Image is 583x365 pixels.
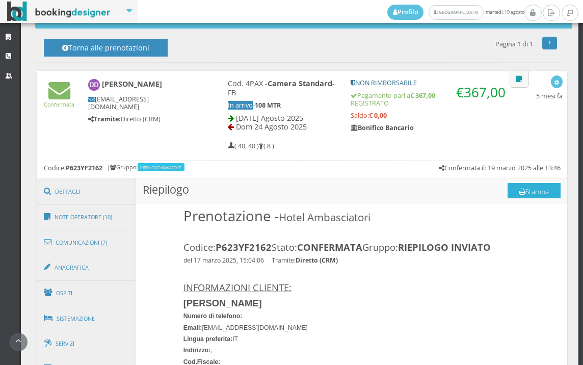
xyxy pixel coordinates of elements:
[37,254,136,281] a: Anagrafica
[88,115,121,123] b: Tramite:
[44,39,168,57] button: Torna alle prenotazioni
[44,92,74,108] a: Confermata
[495,40,533,48] h5: Pagina 1 di 1
[228,101,337,109] h5: -
[297,241,362,253] span: CONFERMATA
[183,257,520,265] h4: del 17 marzo 2025, 15:04:06 Tramite:
[387,5,424,20] a: Profilo
[183,324,308,331] font: [EMAIL_ADDRESS][DOMAIN_NAME]
[236,122,307,132] span: Dom 24 Agosto 2025
[255,101,281,110] b: 108 MTR
[136,178,567,203] h3: Riepilogo
[55,43,156,59] h4: Torna alle prenotazioni
[456,83,506,101] span: €
[429,5,483,20] a: [GEOGRAPHIC_DATA]
[228,101,253,110] span: In arrivo
[351,92,509,107] h5: Pagamento pari a REGISTRATO
[183,335,238,343] font: IT
[37,178,136,205] a: Dettagli
[183,324,202,331] b: Email:
[296,256,338,265] b: Diretto (CRM)
[351,112,509,119] h5: Saldo:
[369,111,387,120] strong: € 0,00
[183,298,262,308] b: [PERSON_NAME]
[7,2,111,21] img: BookingDesigner.com
[37,305,136,332] a: Sistemazione
[268,79,332,88] b: Camera Standard
[37,229,136,256] a: Comunicazioni (7)
[351,123,414,132] b: Bonifico Bancario
[464,83,506,101] span: 367,00
[183,207,520,224] h1: Prenotazione -
[183,347,213,354] font: ,
[102,80,162,89] b: [PERSON_NAME]
[66,164,102,172] b: P623YF2162
[37,204,136,230] a: Note Operatore (10)
[216,241,272,253] b: P623YF2162
[236,113,303,123] span: [DATE] Agosto 2025
[107,164,185,171] h6: | Gruppo:
[439,164,561,172] h5: Confermata il: 19 marzo 2025 alle 13:46
[183,347,211,354] b: Indirizzo:
[536,92,563,100] h5: 5 mesi fa
[398,241,491,253] b: RIEPILOGO INVIATO
[183,335,233,343] b: Lingua preferita:
[37,280,136,306] a: Ospiti
[88,95,193,111] h5: [EMAIL_ADDRESS][DOMAIN_NAME]
[140,165,183,170] a: RIEPILOGO INVIATO
[183,312,243,320] b: Numero di telefono:
[508,183,561,198] button: Stampa
[88,79,100,91] img: DOMENICO DE BARTOLO
[387,5,524,20] span: martedì, 19 agosto
[44,164,102,172] h5: Codice:
[183,281,291,294] u: INFORMAZIONI CLIENTE:
[183,242,520,253] h3: Codice: Stato: Gruppo:
[37,331,136,357] a: Servizi
[410,91,435,100] strong: € 367,00
[542,37,557,50] a: 1
[228,79,337,97] h4: Cod. 4PAX - - FB
[228,142,274,150] h5: ( 40, 40 ) ( 8 )
[279,210,370,224] small: Hotel Ambasciatori
[88,115,193,123] h5: Diretto (CRM)
[351,79,509,87] h5: NON RIMBORSABILE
